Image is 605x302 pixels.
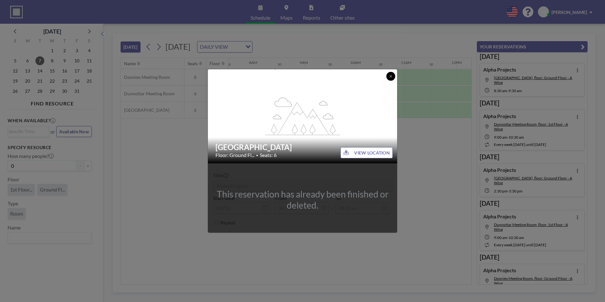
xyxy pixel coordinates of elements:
[215,152,254,158] span: Floor: Ground Fl...
[215,142,390,152] h2: [GEOGRAPHIC_DATA]
[208,189,397,211] div: This reservation has already been finished or deleted.
[260,152,277,158] span: Seats: 6
[256,153,258,158] span: •
[265,97,340,135] g: flex-grow: 1.2;
[340,147,393,158] button: VIEW LOCATION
